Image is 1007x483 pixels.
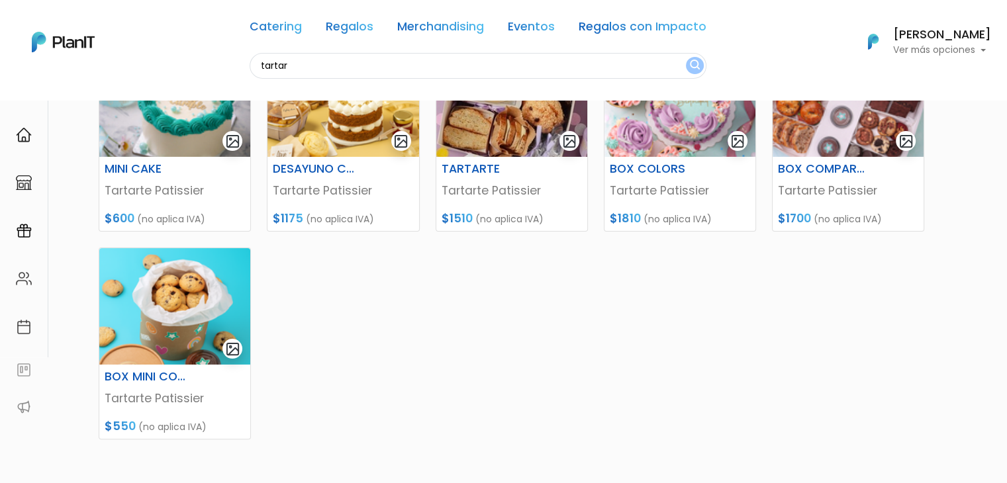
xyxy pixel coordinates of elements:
[16,271,32,286] img: people-662611757002400ad9ed0e3c099ab2801c6687ba6c219adb57efc949bc21e19d.svg
[46,107,85,118] strong: PLAN IT
[202,198,225,214] i: insert_emoticon
[46,122,221,165] p: Ya probaste PlanitGO? Vas a poder automatizarlas acciones de todo el año. Escribinos para saber más!
[16,362,32,378] img: feedback-78b5a0c8f98aac82b08bfc38622c3050aee476f2c9584af64705fc4e61158814.svg
[778,182,918,199] p: Tartarte Patissier
[225,198,252,214] i: send
[326,21,373,37] a: Regalos
[273,182,413,199] p: Tartarte Patissier
[265,162,369,176] h6: DESAYUNO COQUETTE
[602,162,706,176] h6: BOX COLORS
[851,24,991,59] button: PlanIt Logo [PERSON_NAME] Ver más opciones
[434,162,538,176] h6: TARTARTE
[442,210,473,226] span: $1510
[442,182,582,199] p: Tartarte Patissier
[105,182,245,199] p: Tartarte Patissier
[690,60,700,72] img: search_button-432b6d5273f82d61273b3651a40e1bd1b912527efae98b1b7a1b2c0702e16a8d.svg
[225,134,240,149] img: gallery-light
[644,212,712,226] span: (no aplica IVA)
[562,134,577,149] img: gallery-light
[34,93,233,176] div: PLAN IT Ya probaste PlanitGO? Vas a poder automatizarlas acciones de todo el año. Escribinos para...
[105,418,136,434] span: $550
[97,162,201,176] h6: MINI CAKE
[730,134,745,149] img: gallery-light
[34,79,233,106] div: J
[16,319,32,335] img: calendar-87d922413cdce8b2cf7b7f5f62616a5cf9e4887200fb71536465627b3292af00.svg
[814,212,882,226] span: (no aplica IVA)
[610,210,641,226] span: $1810
[107,79,133,106] img: user_04fe99587a33b9844688ac17b531be2b.png
[250,53,706,79] input: Buscá regalos, desayunos, y más
[898,134,914,149] img: gallery-light
[69,201,202,214] span: ¡Escríbenos!
[393,134,408,149] img: gallery-light
[267,40,419,232] a: gallery-light DESAYUNO COQUETTE Tartarte Patissier $1175 (no aplica IVA)
[475,212,544,226] span: (no aplica IVA)
[16,127,32,143] img: home-e721727adea9d79c4d83392d1f703f7f8bce08238fde08b1acbfd93340b81755.svg
[250,21,302,37] a: Catering
[579,21,706,37] a: Regalos con Impacto
[604,40,756,232] a: gallery-light BOX COLORS Tartarte Patissier $1810 (no aplica IVA)
[16,223,32,239] img: campaigns-02234683943229c281be62815700db0a1741e53638e28bf9629b52c665b00959.svg
[32,32,95,52] img: PlanIt Logo
[16,399,32,415] img: partners-52edf745621dab592f3b2c58e3bca9d71375a7ef29c3b500c9f145b62cc070d4.svg
[778,210,811,226] span: $1700
[225,341,240,357] img: gallery-light
[436,40,588,232] a: gallery-light TARTARTE Tartarte Patissier $1510 (no aplica IVA)
[133,79,160,106] span: J
[99,40,251,232] a: gallery-light MINI CAKE Tartarte Patissier $600 (no aplica IVA)
[508,21,555,37] a: Eventos
[772,40,924,232] a: gallery-light BOX COMPARTIR Tartarte Patissier $1700 (no aplica IVA)
[99,247,251,439] a: gallery-light BOX MINI COOKIES Tartarte Patissier $550 (no aplica IVA)
[273,210,303,226] span: $1175
[137,212,205,226] span: (no aplica IVA)
[138,420,207,433] span: (no aplica IVA)
[99,248,250,365] img: thumb_ChatGPT_Image_7_jul_2025__11_43_49.png
[859,27,888,56] img: PlanIt Logo
[306,212,374,226] span: (no aplica IVA)
[16,175,32,191] img: marketplace-4ceaa7011d94191e9ded77b95e3339b90024bf715f7c57f8cf31f2d8c509eaba.svg
[893,46,991,55] p: Ver más opciones
[770,162,875,176] h6: BOX COMPARTIR
[105,390,245,407] p: Tartarte Patissier
[97,370,201,384] h6: BOX MINI COOKIES
[120,66,146,93] img: user_d58e13f531133c46cb30575f4d864daf.jpeg
[893,29,991,41] h6: [PERSON_NAME]
[610,182,750,199] p: Tartarte Patissier
[205,101,225,120] i: keyboard_arrow_down
[397,21,484,37] a: Merchandising
[105,210,134,226] span: $600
